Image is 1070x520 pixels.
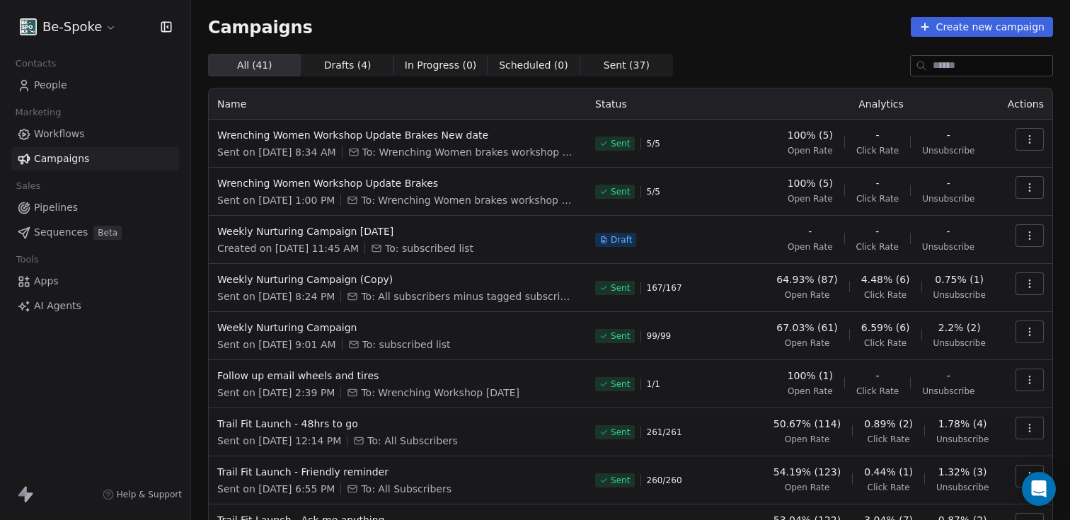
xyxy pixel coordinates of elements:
[947,128,950,142] span: -
[933,337,986,349] span: Unsubscribe
[217,241,359,255] span: Created on [DATE] 11:45 AM
[34,200,78,215] span: Pipelines
[385,241,473,255] span: To: subscribed list
[361,193,573,207] span: To: Wrenching Women brakes workshop 25
[20,18,37,35] img: Facebook%20profile%20picture.png
[11,74,179,97] a: People
[611,138,630,149] span: Sent
[611,282,630,294] span: Sent
[788,369,833,383] span: 100% (1)
[17,15,120,39] button: Be-Spoke
[587,88,764,120] th: Status
[933,289,986,301] span: Unsubscribe
[938,320,981,335] span: 2.2% (2)
[647,138,660,149] span: 5 / 5
[788,386,833,397] span: Open Rate
[856,193,899,204] span: Click Rate
[117,489,182,500] span: Help & Support
[938,465,987,479] span: 1.32% (3)
[861,320,910,335] span: 6.59% (6)
[938,417,987,431] span: 1.78% (4)
[217,386,335,400] span: Sent on [DATE] 2:39 PM
[922,193,974,204] span: Unsubscribe
[9,102,67,123] span: Marketing
[788,128,833,142] span: 100% (5)
[11,221,179,244] a: SequencesBeta
[9,53,62,74] span: Contacts
[856,145,899,156] span: Click Rate
[217,224,578,238] span: Weekly Nurturing Campaign [DATE]
[785,289,830,301] span: Open Rate
[361,289,573,304] span: To: All subscribers minus tagged subscribed
[217,482,335,496] span: Sent on [DATE] 6:55 PM
[861,272,910,287] span: 4.48% (6)
[361,482,451,496] span: To: All Subscribers
[604,58,650,73] span: Sent ( 37 )
[362,337,451,352] span: To: subscribed list
[647,379,660,390] span: 1 / 1
[10,249,45,270] span: Tools
[217,320,578,335] span: Weekly Nurturing Campaign
[217,289,335,304] span: Sent on [DATE] 8:24 PM
[324,58,372,73] span: Drafts ( 4 )
[103,489,182,500] a: Help & Support
[217,176,578,190] span: Wrenching Women Workshop Update Brakes
[611,379,630,390] span: Sent
[785,337,830,349] span: Open Rate
[911,17,1053,37] button: Create new campaign
[209,88,587,120] th: Name
[788,193,833,204] span: Open Rate
[611,330,630,342] span: Sent
[947,176,950,190] span: -
[647,282,682,294] span: 167 / 167
[785,434,830,445] span: Open Rate
[10,175,47,197] span: Sales
[764,88,999,120] th: Analytics
[34,151,89,166] span: Campaigns
[922,386,974,397] span: Unsubscribe
[808,224,812,238] span: -
[864,465,913,479] span: 0.44% (1)
[11,122,179,146] a: Workflows
[499,58,568,73] span: Scheduled ( 0 )
[922,145,974,156] span: Unsubscribe
[936,482,989,493] span: Unsubscribe
[34,127,85,141] span: Workflows
[11,147,179,171] a: Campaigns
[868,482,910,493] span: Click Rate
[611,427,630,438] span: Sent
[876,369,880,383] span: -
[208,17,313,37] span: Campaigns
[367,434,458,448] span: To: All Subscribers
[11,294,179,318] a: AI Agents
[788,145,833,156] span: Open Rate
[647,330,672,342] span: 99 / 99
[361,386,519,400] span: To: Wrenching Workshop July 2025
[864,337,907,349] span: Click Rate
[217,337,336,352] span: Sent on [DATE] 9:01 AM
[776,320,838,335] span: 67.03% (61)
[34,299,81,313] span: AI Agents
[773,417,841,431] span: 50.67% (114)
[856,241,899,253] span: Click Rate
[788,241,833,253] span: Open Rate
[776,272,838,287] span: 64.93% (87)
[864,417,913,431] span: 0.89% (2)
[217,193,335,207] span: Sent on [DATE] 1:00 PM
[876,128,880,142] span: -
[868,434,910,445] span: Click Rate
[875,224,879,238] span: -
[34,274,59,289] span: Apps
[93,226,122,240] span: Beta
[922,241,974,253] span: Unsubscribe
[947,369,950,383] span: -
[611,186,630,197] span: Sent
[217,272,578,287] span: Weekly Nurturing Campaign (Copy)
[999,88,1052,120] th: Actions
[788,176,833,190] span: 100% (5)
[11,270,179,293] a: Apps
[217,145,336,159] span: Sent on [DATE] 8:34 AM
[217,128,578,142] span: Wrenching Women Workshop Update Brakes New date
[11,196,179,219] a: Pipelines
[647,475,682,486] span: 260 / 260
